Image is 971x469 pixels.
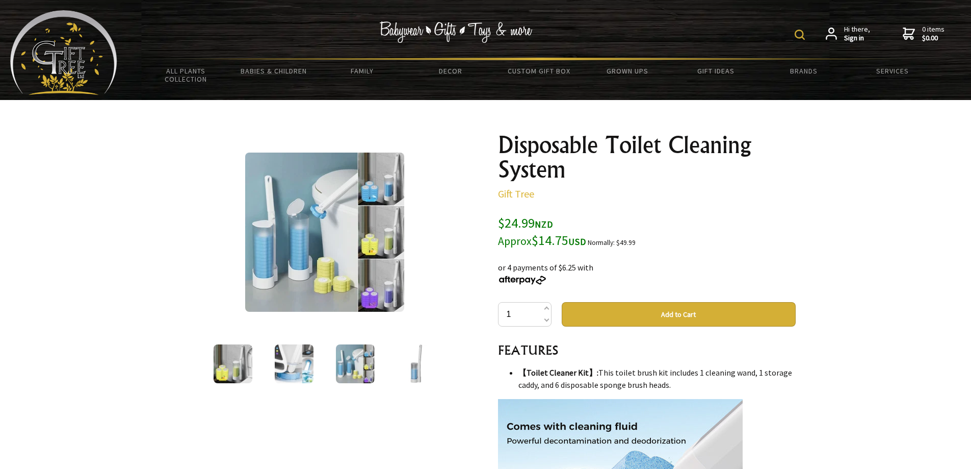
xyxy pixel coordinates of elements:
[922,34,944,43] strong: $0.00
[795,30,805,40] img: product search
[671,60,759,82] a: Gift Ideas
[275,344,313,383] img: Disposable Toilet Cleaning System
[922,24,944,43] span: 0 items
[498,276,547,285] img: Afterpay
[498,342,796,358] h3: FEATURES
[568,236,586,248] span: USD
[318,60,406,82] a: Family
[903,25,944,43] a: 0 items$0.00
[498,187,534,200] a: Gift Tree
[535,218,553,230] span: NZD
[588,238,636,247] small: Normally: $49.99
[245,153,404,312] img: Disposable Toilet Cleaning System
[844,34,870,43] strong: Sign in
[848,60,936,82] a: Services
[495,60,583,82] a: Custom Gift Box
[406,60,494,82] a: Decor
[518,366,796,391] li: This toilet brush kit includes 1 cleaning wand, 1 storage caddy, and 6 disposable sponge brush he...
[230,60,318,82] a: Babies & Children
[10,10,117,95] img: Babyware - Gifts - Toys and more...
[214,344,252,383] img: Disposable Toilet Cleaning System
[336,344,375,383] img: Disposable Toilet Cleaning System
[380,21,533,43] img: Babywear - Gifts - Toys & more
[826,25,870,43] a: Hi there,Sign in
[583,60,671,82] a: Grown Ups
[498,214,586,249] span: $24.99 $14.75
[397,344,436,383] img: Disposable Toilet Cleaning System
[498,234,532,248] small: Approx
[844,25,870,43] span: Hi there,
[760,60,848,82] a: Brands
[498,133,796,182] h1: Disposable Toilet Cleaning System
[498,249,796,286] div: or 4 payments of $6.25 with
[518,367,598,378] strong: 【Toilet Cleaner Kit】:
[562,302,796,327] button: Add to Cart
[142,60,230,90] a: All Plants Collection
